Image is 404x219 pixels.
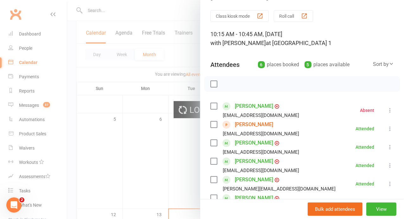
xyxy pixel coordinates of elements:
div: [EMAIL_ADDRESS][DOMAIN_NAME] [223,130,299,138]
div: [EMAIL_ADDRESS][DOMAIN_NAME] [223,148,299,156]
button: Bulk add attendees [308,203,362,216]
span: with [PERSON_NAME] [210,40,266,46]
div: [EMAIL_ADDRESS][DOMAIN_NAME] [223,166,299,175]
div: Attended [356,163,374,168]
div: Attendees [210,60,240,69]
button: View [366,203,396,216]
div: Attended [356,182,374,186]
a: [PERSON_NAME] [235,138,273,148]
a: [PERSON_NAME] [235,101,273,111]
div: 10:15 AM - 10:45 AM, [DATE] [210,30,394,48]
div: 5 [305,61,311,68]
a: [PERSON_NAME] [235,119,273,130]
a: [PERSON_NAME] [235,156,273,166]
iframe: Intercom live chat [6,197,22,213]
div: [PERSON_NAME][EMAIL_ADDRESS][DOMAIN_NAME] [223,185,336,193]
div: [EMAIL_ADDRESS][DOMAIN_NAME] [223,111,299,119]
a: [PERSON_NAME] [235,193,273,203]
span: 2 [19,197,24,203]
div: Attended [356,126,374,131]
a: [PERSON_NAME] [235,175,273,185]
span: at [GEOGRAPHIC_DATA] 1 [266,40,331,46]
button: Roll call [274,10,313,22]
div: places available [305,60,350,69]
div: places booked [258,60,299,69]
div: Sort by [373,60,394,68]
div: 6 [258,61,265,68]
div: Absent [360,108,374,113]
button: Class kiosk mode [210,10,269,22]
div: Attended [356,145,374,149]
